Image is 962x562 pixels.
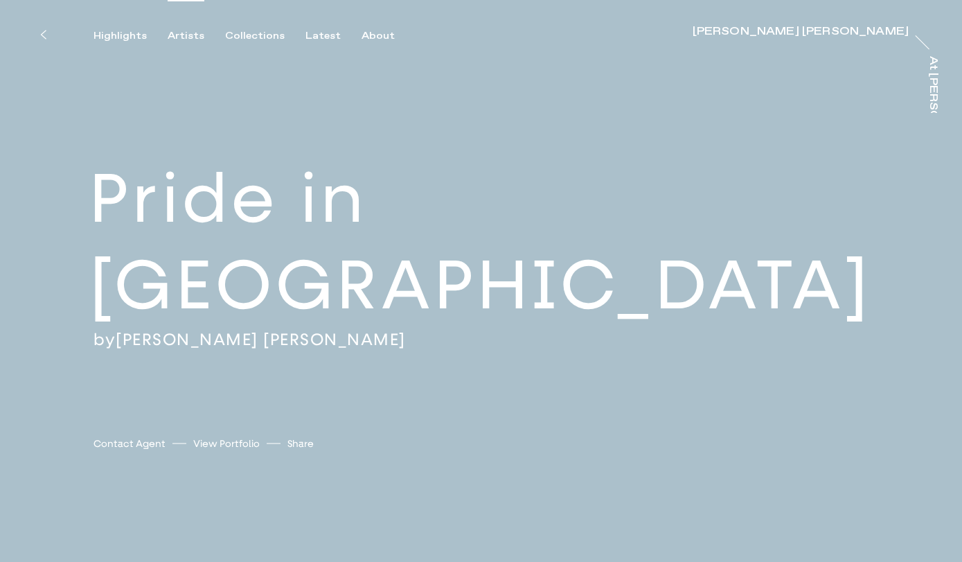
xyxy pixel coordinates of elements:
[693,26,909,40] a: [PERSON_NAME] [PERSON_NAME]
[168,30,204,42] div: Artists
[305,30,341,42] div: Latest
[225,30,285,42] div: Collections
[927,56,938,180] div: At [PERSON_NAME]
[168,30,225,42] button: Artists
[362,30,395,42] div: About
[93,30,147,42] div: Highlights
[225,30,305,42] button: Collections
[116,329,406,350] a: [PERSON_NAME] [PERSON_NAME]
[362,30,416,42] button: About
[93,30,168,42] button: Highlights
[287,434,314,453] button: Share
[93,329,116,350] span: by
[305,30,362,42] button: Latest
[193,437,260,451] a: View Portfolio
[93,437,166,451] a: Contact Agent
[925,56,938,113] a: At [PERSON_NAME]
